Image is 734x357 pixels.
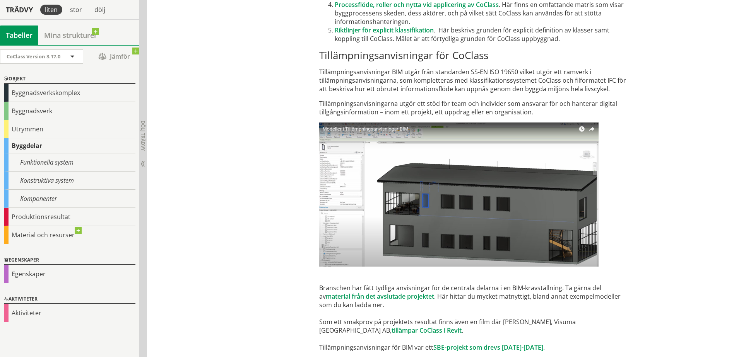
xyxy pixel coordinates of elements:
p: Tillämpningsanvisningarna utgör ett stöd för team och individer som ansvarar för och hanterar dig... [319,99,632,116]
div: Produktionsresultat [4,208,135,226]
div: Trädvy [2,5,37,14]
div: Komponenter [4,190,135,208]
a: Processflöde, roller och nytta vid applicering av CoClass [335,0,499,9]
div: Aktiviteter [4,295,135,304]
span: Jämför [91,50,137,63]
div: Egenskaper [4,256,135,265]
p: Branschen har fått tydliga anvisningar för de centrala delarna i en BIM-kravställning. Ta gärna d... [319,122,632,352]
div: Utrymmen [4,120,135,138]
div: Funktionella system [4,153,135,172]
span: Dölj trädvy [140,121,146,151]
div: Byggnadsverk [4,102,135,120]
li: . Här beskrivs grunden för explicit definition av klasser samt koppling till CoClass. Målet är at... [335,26,632,43]
div: liten [40,5,62,15]
div: dölj [90,5,110,15]
div: Byggnadsverkskomplex [4,84,135,102]
div: Aktiviteter [4,304,135,322]
div: Egenskaper [4,265,135,283]
div: stor [65,5,87,15]
a: Riktlinjer för explicit klassifikation [335,26,434,34]
a: SBE-projekt som drevs [DATE]-[DATE] [433,343,543,352]
a: Mina strukturer [38,25,103,45]
a: material från det avslutade projektet [326,292,434,301]
img: TillmpningsanvisningarBIM2022-2024.jpg [319,122,599,267]
a: tillämpar CoClass i Revit [392,326,462,335]
h2: Tillämpningsanvisningar för CoClass [319,49,632,61]
p: Tillämpningsanvisningar BIM utgår från standarden SS-EN ISO 19650 vilket utgör ett ramverk i till... [319,68,632,93]
div: Konstruktiva system [4,172,135,190]
div: Byggdelar [4,138,135,153]
li: . Här finns en omfattande matris som visar byggprocessens skeden, dess aktörer, och på vilket sät... [335,0,632,26]
div: Objekt [4,75,135,84]
span: CoClass Version 3.17.0 [7,53,60,60]
div: Material och resurser [4,226,135,244]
